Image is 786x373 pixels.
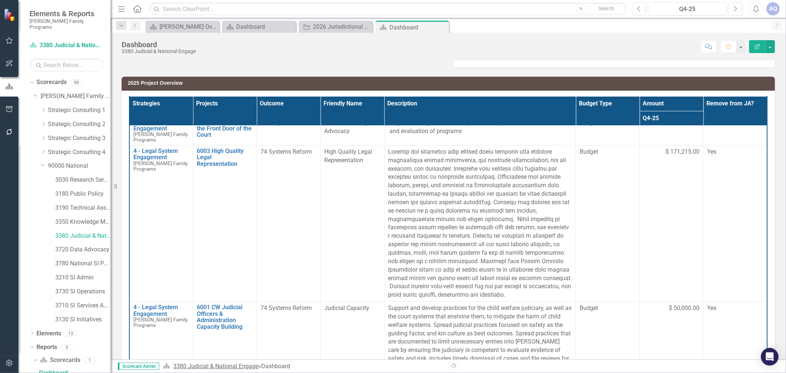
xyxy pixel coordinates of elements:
[48,120,111,129] a: Strategic Consulting 2
[122,49,196,54] div: 3380 Judicial & National Engage
[133,148,189,161] a: 4 - Legal System Engagement
[118,363,159,370] span: Scorecard Admin
[257,116,321,146] td: Double-Click to Edit
[133,160,188,172] span: [PERSON_NAME] Family Programs
[41,92,111,101] a: [PERSON_NAME] Family Programs
[576,145,640,301] td: Double-Click to Edit
[703,145,767,301] td: Double-Click to Edit
[70,79,82,86] div: 98
[236,22,294,31] div: Dashboard
[669,304,699,313] span: $ 50,000.00
[55,287,111,296] a: 3730 SI Operations
[640,145,703,301] td: Double-Click to Edit
[321,116,384,146] td: Double-Click to Edit
[576,116,640,146] td: Double-Click to Edit
[257,145,321,301] td: Double-Click to Edit
[197,119,253,138] a: 6006 Strengthening the Front Door of the Court
[313,22,371,31] div: 2026 Jurisdictional Projects Assessment
[128,80,771,86] h3: 2025 Project Overview
[48,162,111,170] a: 90000 National
[261,363,290,370] div: Dashboard
[588,4,625,14] button: Search
[55,245,111,254] a: 3720 Data Advocacy
[55,176,111,184] a: 3030 Research Services
[4,8,17,21] img: ClearPoint Strategy
[84,357,96,363] div: 1
[133,131,188,143] span: [PERSON_NAME] Family Programs
[133,317,188,328] span: [PERSON_NAME] Family Programs
[29,18,103,30] small: [PERSON_NAME] Family Programs
[29,9,103,18] span: Elements & Reports
[388,119,572,136] p: Programs of legal service that prevent entry into [PERSON_NAME] care and evaluation of programs
[197,304,253,330] a: 6001 CW Judicial Officers & Administration Capacity Building
[648,2,727,15] button: Q4-25
[173,363,258,370] a: 3380 Judicial & National Engage
[197,148,253,167] a: 6003 High Quality Legal Representation
[324,148,372,164] span: High Quality Legal Representation
[40,356,80,365] a: Scorecards
[666,148,699,156] span: $ 171,215.00
[580,148,636,156] span: Budget
[61,344,73,351] div: 5
[160,22,217,31] div: [PERSON_NAME] Overview
[36,78,67,87] a: Scorecards
[55,218,111,226] a: 3350 Knowledge Management
[122,41,196,49] div: Dashboard
[707,304,716,311] span: Yes
[261,148,312,155] span: 74 Systems Reform
[324,304,369,311] span: Judicial Capacity
[707,148,716,155] span: Yes
[388,148,572,299] p: Loremip dol sitametco adip elitsed doeiu temporin utla etdolore magnaaliqua enimad minimvenia, qu...
[36,343,57,352] a: Reports
[761,348,779,366] div: Open Intercom Messenger
[48,148,111,157] a: Strategic Consulting 4
[129,145,193,301] td: Double-Click to Edit Right Click for Context Menu
[580,304,636,313] span: Budget
[55,259,111,268] a: 3780 National SI Partnerships
[55,232,111,240] a: 3380 Judicial & National Engage
[48,134,111,143] a: Strategic Consulting 3
[321,145,384,301] td: Double-Click to Edit
[55,273,111,282] a: 3210 SI Admin
[129,116,193,146] td: Double-Click to Edit Right Click for Context Menu
[193,116,257,146] td: Double-Click to Edit Right Click for Context Menu
[598,6,614,11] span: Search
[261,304,312,311] span: 74 Systems Reform
[163,362,443,371] div: »
[149,3,627,15] input: Search ClearPoint...
[29,41,103,50] a: 3380 Judicial & National Engage
[389,23,447,32] div: Dashboard
[36,330,61,338] a: Elements
[766,2,780,15] button: AQ
[640,116,703,146] td: Double-Click to Edit
[651,5,724,14] div: Q4-25
[703,116,767,146] td: Double-Click to Edit
[65,330,77,337] div: 12
[224,22,294,31] a: Dashboard
[48,106,111,115] a: Strategic Consulting 1
[55,204,111,212] a: 3190 Technical Assistance Unit
[55,301,111,310] a: 3710 SI Services Admin
[384,116,576,146] td: Double-Click to Edit
[147,22,217,31] a: [PERSON_NAME] Overview
[29,59,103,72] input: Search Below...
[55,190,111,198] a: 3180 Public Policy
[55,316,111,324] a: 3130 SI Initiatives
[133,304,189,317] a: 4 - Legal System Engagement
[384,145,576,301] td: Double-Click to Edit
[301,22,371,31] a: 2026 Jurisdictional Projects Assessment
[193,145,257,301] td: Double-Click to Edit Right Click for Context Menu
